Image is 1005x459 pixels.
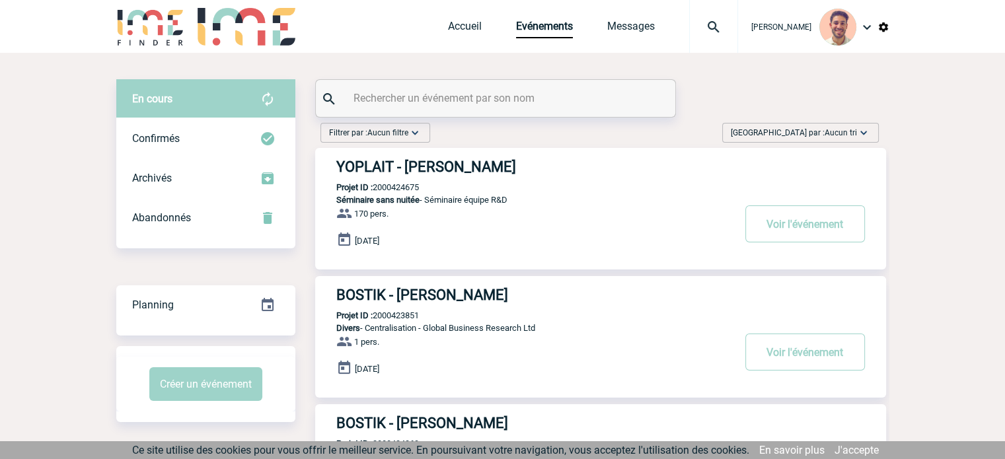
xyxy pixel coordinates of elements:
div: Retrouvez ici tous vos événements annulés [116,198,295,238]
img: IME-Finder [116,8,185,46]
a: Messages [607,20,655,38]
span: Abandonnés [132,211,191,224]
a: J'accepte [835,444,879,456]
span: Confirmés [132,132,180,145]
p: - Centralisation - Global Business Research Ltd [315,323,733,333]
span: [GEOGRAPHIC_DATA] par : [731,126,857,139]
input: Rechercher un événement par son nom [350,88,644,108]
span: [PERSON_NAME] [751,22,811,32]
img: baseline_expand_more_white_24dp-b.png [408,126,422,139]
span: [DATE] [355,364,379,374]
span: [DATE] [355,236,379,246]
button: Voir l'événement [745,205,865,242]
span: Divers [336,323,360,333]
span: Aucun tri [825,128,857,137]
button: Voir l'événement [745,334,865,371]
button: Créer un événement [149,367,262,401]
p: 2000424675 [315,182,419,192]
div: Retrouvez ici tous les événements que vous avez décidé d'archiver [116,159,295,198]
a: En savoir plus [759,444,825,456]
span: Archivés [132,172,172,184]
b: Projet ID : [336,182,373,192]
b: Projet ID : [336,439,373,448]
span: Filtrer par : [329,126,408,139]
img: baseline_expand_more_white_24dp-b.png [857,126,870,139]
h3: YOPLAIT - [PERSON_NAME] [336,159,733,175]
p: 2000424263 [315,439,419,448]
p: - Séminaire équipe R&D [315,195,733,205]
h3: BOSTIK - [PERSON_NAME] [336,287,733,303]
a: Accueil [448,20,482,38]
span: 1 pers. [354,337,379,347]
span: Aucun filtre [367,128,408,137]
a: BOSTIK - [PERSON_NAME] [315,287,886,303]
a: Evénements [516,20,573,38]
span: Planning [132,299,174,311]
a: YOPLAIT - [PERSON_NAME] [315,159,886,175]
span: Ce site utilise des cookies pour vous offrir le meilleur service. En poursuivant votre navigation... [132,444,749,456]
span: 170 pers. [354,209,389,219]
div: Retrouvez ici tous vos événements organisés par date et état d'avancement [116,285,295,325]
a: Planning [116,285,295,324]
img: 132114-0.jpg [819,9,856,46]
a: BOSTIK - [PERSON_NAME] [315,415,886,431]
p: 2000423851 [315,310,419,320]
span: Séminaire sans nuitée [336,195,420,205]
span: En cours [132,92,172,105]
b: Projet ID : [336,310,373,320]
div: Retrouvez ici tous vos évènements avant confirmation [116,79,295,119]
h3: BOSTIK - [PERSON_NAME] [336,415,733,431]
